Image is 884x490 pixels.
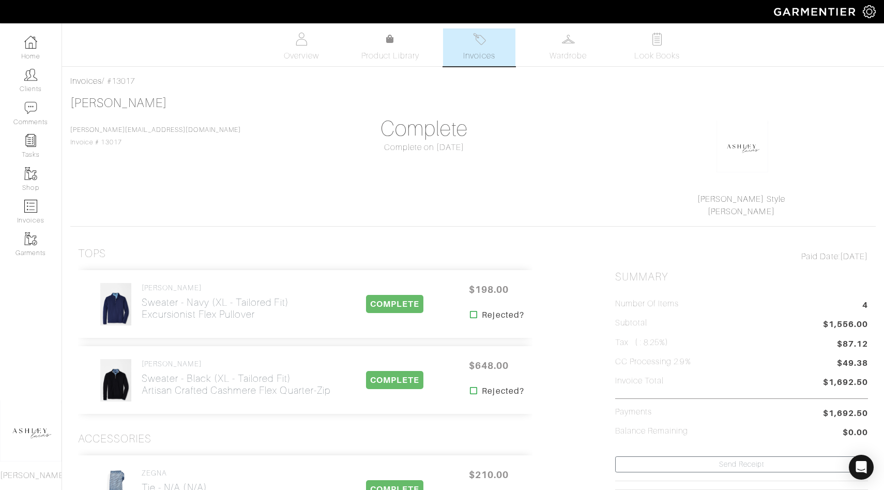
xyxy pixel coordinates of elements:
[265,28,338,66] a: Overview
[70,126,241,146] span: Invoice # 13017
[24,134,37,147] img: reminder-icon-8004d30b9f0a5d33ae49ab947aed9ed385cf756f9e5892f1edd6e32f2345188e.png
[142,296,289,320] h2: Sweater - Navy (XL - Tailored Fit) Excursionist Flex Pullover
[78,247,106,260] h3: Tops
[615,407,652,417] h5: Payments
[24,101,37,114] img: comment-icon-a0a6a9ef722e966f86d9cbdc48e553b5cf19dbc54f86b18d962a5391bc8f6eb6.png
[717,121,768,172] img: okhkJxsQsug8ErY7G9ypRsDh.png
[298,116,551,141] h1: Complete
[24,68,37,81] img: clients-icon-6bae9207a08558b7cb47a8932f037763ab4055f8c8b6bfacd5dc20c3e0201464.png
[458,464,520,486] span: $210.00
[142,284,289,292] h4: [PERSON_NAME]
[615,299,679,309] h5: Number of Items
[70,75,876,87] div: / #13017
[621,28,693,66] a: Look Books
[100,283,132,326] img: wdzrjCPDRgbv5cP7h56wNBCp
[849,455,874,480] div: Open Intercom Messenger
[862,299,868,313] span: 4
[366,295,423,313] span: COMPLETE
[843,426,868,440] span: $0.00
[801,252,840,261] span: Paid Date:
[697,195,785,204] a: [PERSON_NAME] Style
[142,360,330,368] h4: [PERSON_NAME]
[863,5,876,18] img: gear-icon-white-bd11855cb880d31180b6d7d6211b90ccbf57a29d726f0c71d8c61bd08dd39cc2.png
[823,318,868,332] span: $1,556.00
[615,456,868,472] a: Send Receipt
[769,3,863,21] img: garmentier-logo-header-white-b43fb05a5012e4ada735d5af1a66efaba907eab6374d6393d1fbf88cb4ef424d.png
[458,278,520,301] span: $198.00
[142,284,289,320] a: [PERSON_NAME] Sweater - Navy (XL - Tailored Fit)Excursionist Flex Pullover
[837,338,868,350] span: $87.12
[70,77,102,86] a: Invoices
[823,407,868,420] span: $1,692.50
[482,385,524,397] strong: Rejected?
[634,50,680,62] span: Look Books
[550,50,587,62] span: Wardrobe
[708,207,775,216] a: [PERSON_NAME]
[532,28,604,66] a: Wardrobe
[284,50,318,62] span: Overview
[837,357,868,371] span: $49.38
[142,360,330,396] a: [PERSON_NAME] Sweater - Black (XL - Tailored Fit)Artisan Crafted Cashmere Flex Quarter-Zip
[142,373,330,396] h2: Sweater - Black (XL - Tailored Fit) Artisan Crafted Cashmere Flex Quarter-Zip
[361,50,420,62] span: Product Library
[562,33,575,46] img: wardrobe-487a4870c1b7c33e795ec22d11cfc2ed9d08956e64fb3008fe2437562e282088.svg
[78,433,152,446] h3: Accessories
[366,371,423,389] span: COMPLETE
[443,28,515,66] a: Invoices
[100,359,132,402] img: LZFKQhKFCbULyF8ab7JdSw8c
[458,354,520,377] span: $648.00
[24,232,37,245] img: garments-icon-b7da505a4dc4fd61783c78ac3ca0ef83fa9d6f193b1c9dc38574b1d14d53ca28.png
[615,357,691,367] h5: CC Processing 2.9%
[24,167,37,180] img: garments-icon-b7da505a4dc4fd61783c78ac3ca0ef83fa9d6f193b1c9dc38574b1d14d53ca28.png
[615,250,868,263] div: [DATE]
[298,141,551,154] div: Complete on [DATE]
[823,376,868,390] span: $1,692.50
[615,338,669,348] h5: Tax ( : 8.25%)
[70,126,241,133] a: [PERSON_NAME][EMAIL_ADDRESS][DOMAIN_NAME]
[24,36,37,49] img: dashboard-icon-dbcd8f5a0b271acd01030246c82b418ddd0df26cd7fceb0bd07c9910d44c42f6.png
[615,376,664,386] h5: Invoice Total
[354,33,426,62] a: Product Library
[651,33,664,46] img: todo-9ac3debb85659649dc8f770b8b6100bb5dab4b48dedcbae339e5042a72dfd3cc.svg
[615,318,647,328] h5: Subtotal
[482,309,524,321] strong: Rejected?
[24,200,37,213] img: orders-icon-0abe47150d42831381b5fb84f609e132dff9fe21cb692f30cb5eec754e2cba89.png
[615,426,689,436] h5: Balance Remaining
[463,50,495,62] span: Invoices
[615,271,868,284] h2: Summary
[295,33,308,46] img: basicinfo-40fd8af6dae0f16599ec9e87c0ef1c0a1fdea2edbe929e3d69a839185d80c458.svg
[473,33,486,46] img: orders-27d20c2124de7fd6de4e0e44c1d41de31381a507db9b33961299e4e07d508b8c.svg
[70,96,167,110] a: [PERSON_NAME]
[142,469,239,478] h4: ZEGNA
